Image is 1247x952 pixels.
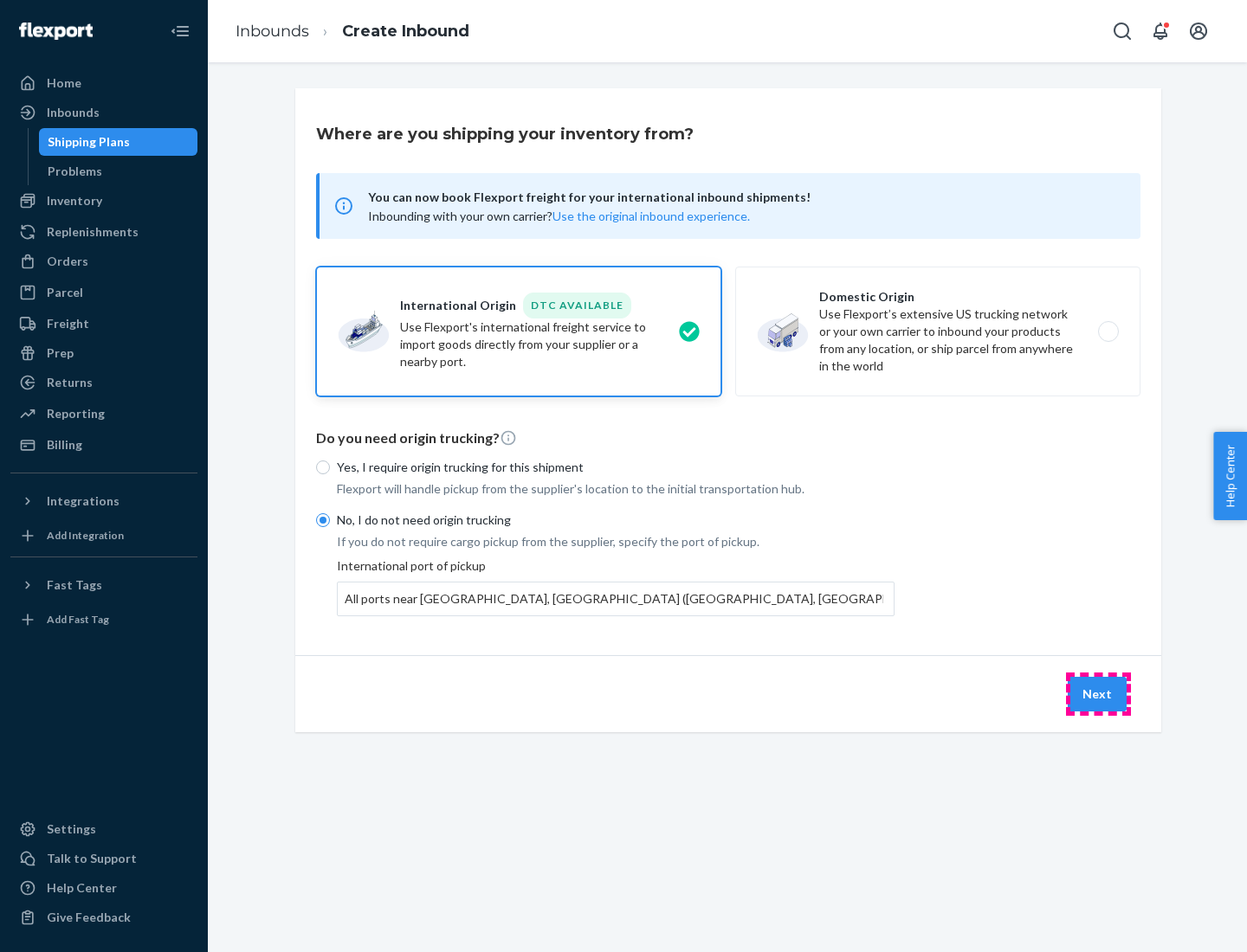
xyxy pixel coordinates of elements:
[10,310,197,338] a: Freight
[47,253,88,270] div: Orders
[1143,14,1178,48] button: Open notifications
[10,904,197,931] button: Give Feedback
[19,23,93,40] img: Flexport logo
[316,513,330,527] input: No, I do not need origin trucking
[337,557,895,616] div: International port of pickup
[10,69,197,97] a: Home
[10,606,197,634] a: Add Fast Tag
[236,22,309,41] a: Inbounds
[47,576,102,594] div: Fast Tags
[1213,432,1247,520] button: Help Center
[47,284,83,301] div: Parcel
[47,405,105,422] div: Reporting
[10,400,197,428] a: Reporting
[342,22,469,41] a: Create Inbound
[10,369,197,396] a: Returns
[10,874,197,902] a: Help Center
[47,344,74,362] div: Prep
[1068,677,1127,711] button: Next
[368,187,1120,208] span: You can now book Flexport freight for your international inbound shipments!
[47,850,137,867] div: Talk to Support
[48,133,130,151] div: Shipping Plans
[1181,14,1216,48] button: Open account menu
[163,14,197,48] button: Close Navigation
[316,460,330,474] input: Yes, I require origin trucking for this shipment
[47,374,93,391] div: Returns
[337,533,895,550] p: If you do not require cargo pickup from the supplier, specify the port of pickup.
[337,480,895,498] p: Flexport will handle pickup from the supplier's location to the initial transportation hub.
[10,571,197,599] button: Fast Tags
[10,99,197,126] a: Inbounds
[47,612,109,627] div: Add Fast Tag
[47,315,89,332] div: Freight
[368,209,750,223] span: Inbounding with your own carrier?
[48,163,102,180] div: Problems
[47,74,81,92] div: Home
[10,431,197,459] a: Billing
[552,208,750,225] button: Use the original inbound experience.
[39,128,198,156] a: Shipping Plans
[10,815,197,843] a: Settings
[47,909,131,926] div: Give Feedback
[316,428,1140,448] p: Do you need origin trucking?
[10,845,197,872] a: Talk to Support
[10,487,197,515] button: Integrations
[10,339,197,367] a: Prep
[222,6,483,57] ol: breadcrumbs
[47,528,124,543] div: Add Integration
[39,158,198,185] a: Problems
[10,218,197,246] a: Replenishments
[10,522,197,550] a: Add Integration
[47,192,102,209] div: Inventory
[47,820,96,838] div: Settings
[47,879,117,897] div: Help Center
[10,279,197,306] a: Parcel
[47,436,82,453] div: Billing
[316,123,694,145] h3: Where are you shipping your inventory from?
[10,187,197,215] a: Inventory
[47,492,120,510] div: Integrations
[47,104,100,121] div: Inbounds
[337,511,895,529] p: No, I do not need origin trucking
[337,459,895,476] p: Yes, I require origin trucking for this shipment
[10,248,197,275] a: Orders
[47,223,139,241] div: Replenishments
[1105,14,1140,48] button: Open Search Box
